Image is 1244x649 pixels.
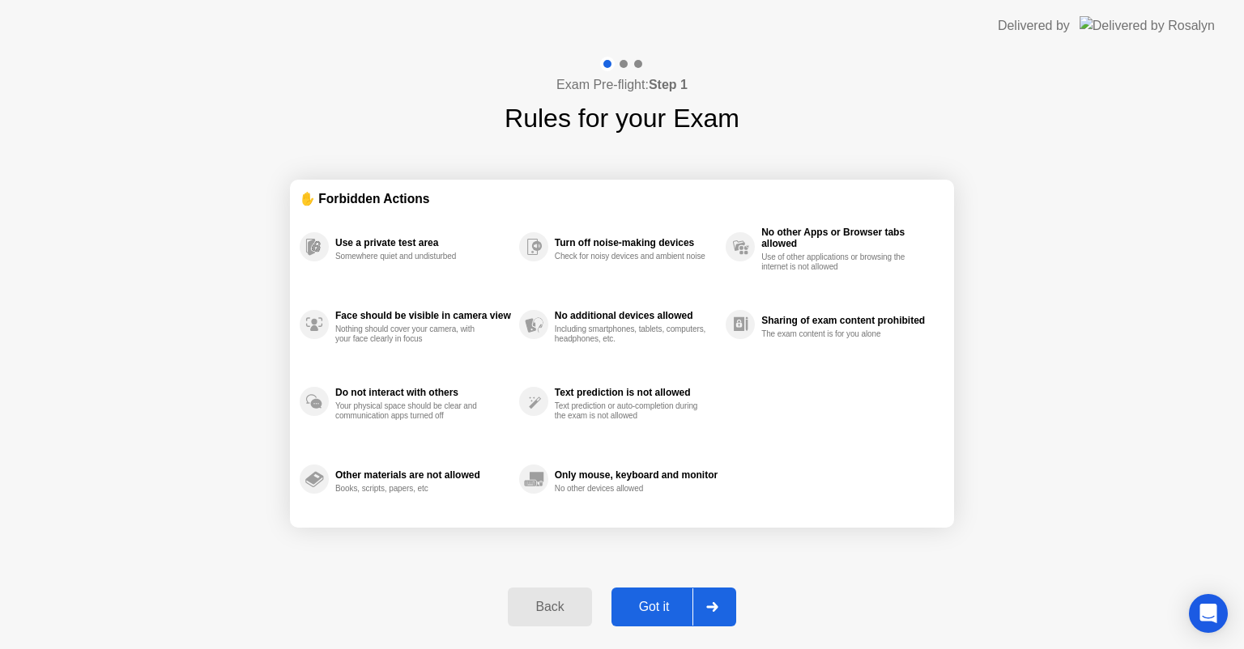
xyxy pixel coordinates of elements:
[555,252,708,261] div: Check for noisy devices and ambient noise
[508,587,591,626] button: Back
[335,310,511,321] div: Face should be visible in camera view
[335,469,511,481] div: Other materials are not allowed
[335,237,511,248] div: Use a private test area
[555,401,708,421] div: Text prediction or auto-completion during the exam is not allowed
[555,310,718,321] div: No additional devices allowed
[555,324,708,344] div: Including smartphones, tablets, computers, headphones, etc.
[335,387,511,398] div: Do not interact with others
[335,324,488,344] div: Nothing should cover your camera, with your face clearly in focus
[555,387,718,398] div: Text prediction is not allowed
[1080,16,1215,35] img: Delivered by Rosalyn
[998,16,1070,36] div: Delivered by
[761,315,936,326] div: Sharing of exam content prohibited
[556,75,688,95] h4: Exam Pre-flight:
[555,469,718,481] div: Only mouse, keyboard and monitor
[505,99,739,138] h1: Rules for your Exam
[555,237,718,248] div: Turn off noise-making devices
[335,484,488,494] div: Books, scripts, papers, etc
[616,600,692,614] div: Got it
[335,252,488,261] div: Somewhere quiet and undisturbed
[761,227,936,249] div: No other Apps or Browser tabs allowed
[761,252,914,272] div: Use of other applications or browsing the internet is not allowed
[555,484,708,494] div: No other devices allowed
[335,401,488,421] div: Your physical space should be clear and communication apps turned off
[513,600,586,614] div: Back
[611,587,736,626] button: Got it
[300,189,944,208] div: ✋ Forbidden Actions
[649,78,688,91] b: Step 1
[1189,594,1228,633] div: Open Intercom Messenger
[761,329,914,339] div: The exam content is for you alone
